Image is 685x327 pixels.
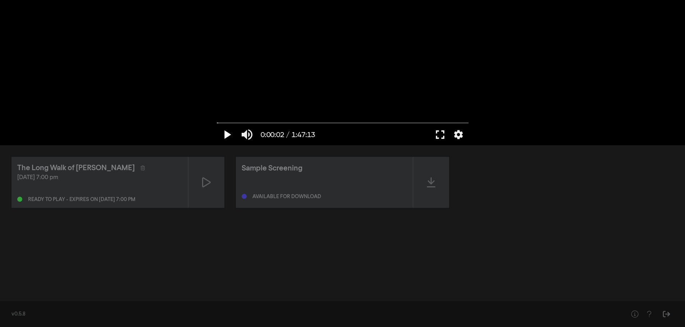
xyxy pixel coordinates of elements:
[237,124,257,145] button: Mute
[12,310,613,318] div: v0.5.8
[627,307,642,321] button: Help
[642,307,656,321] button: Help
[217,124,237,145] button: Play
[659,307,673,321] button: Sign Out
[430,124,450,145] button: Full screen
[17,173,182,182] div: [DATE] 7:00 pm
[252,194,321,199] div: Available for download
[28,197,135,202] div: Ready to play - expires on [DATE] 7:00 pm
[257,124,319,145] button: 0:00:02 / 1:47:13
[242,163,302,174] div: Sample Screening
[450,124,467,145] button: More settings
[17,163,135,173] div: The Long Walk of [PERSON_NAME]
